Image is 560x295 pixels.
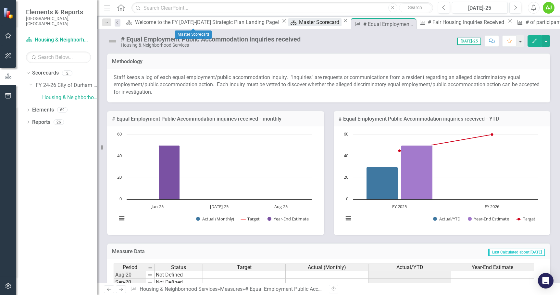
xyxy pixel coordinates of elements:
span: Period [123,265,137,270]
img: ClearPoint Strategy [3,7,15,19]
span: [DATE]-25 [457,38,481,45]
div: [DATE]-25 [454,4,506,12]
div: # Equal Employment Public Accommodation inquiries received [363,20,414,28]
text: Aug-25 [274,204,288,209]
text: Jun-25 [151,204,164,209]
button: Show Target [516,216,536,222]
button: Show Year-End Estimate [468,216,509,222]
div: 2 [62,70,72,76]
button: Show Year-End Estimate [268,216,309,222]
small: [GEOGRAPHIC_DATA], [GEOGRAPHIC_DATA] [26,16,91,27]
td: Not Defined [155,279,203,286]
img: 8DAGhfEEPCf229AAAAAElFTkSuQmCC [147,272,153,277]
text: 0 [346,196,348,202]
td: Sep-20 [114,279,146,286]
text: 0 [119,196,122,202]
div: Welcome to the FY [DATE]-[DATE] Strategic Plan Landing Page! [135,18,280,26]
div: Housing & Neighborhood Services [121,43,301,48]
button: Show Target [241,216,260,222]
text: FY 2026 [485,204,499,209]
a: Measures [220,286,243,292]
text: 60 [344,131,348,137]
a: Housing & Neighborhood Services [140,286,218,292]
span: Actual/YTD [396,265,423,270]
img: 8DAGhfEEPCf229AAAAAElFTkSuQmCC [148,265,153,270]
path: FY 2025 , 45. Target. [398,149,401,152]
button: Search [399,3,431,12]
h3: # Equal Employment Public Accommodation inquiries received - YTD [339,116,546,122]
a: FY 24-26 City of Durham Strategic Plan [36,82,97,89]
g: Year-End Estimate, series 3 of 3. Bar series with 3 bars. [159,135,281,200]
div: Chart. Highcharts interactive chart. [340,131,544,229]
button: Show Actual (Monthly) [196,216,234,222]
span: Search [408,5,422,10]
h3: Measure Data [112,249,270,254]
button: View chart menu, Chart [117,214,126,223]
a: Welcome to the FY [DATE]-[DATE] Strategic Plan Landing Page! [124,18,280,26]
text: FY 2025 [392,204,407,209]
a: Reports [32,119,50,126]
h3: # Equal Employment Public Accommodation inquiries received - monthly [112,116,319,122]
span: Actual (Monthly) [308,265,346,270]
span: Status [171,265,186,270]
text: [DATE]-25 [210,204,229,209]
a: Elements [32,106,54,114]
text: 40 [117,153,122,159]
a: Scorecards [32,69,59,77]
a: # Fair Housing Inquiries Received [417,18,506,26]
div: Open Intercom Messenger [538,273,554,289]
text: 20 [117,174,122,180]
div: 69 [57,107,68,113]
input: Search ClearPoint... [131,2,433,14]
div: Chart. Highcharts interactive chart. [114,131,317,229]
span: Staff keeps a log of each equal employment/public accommodation inquiry. "Inquiries" are requests... [114,74,540,95]
img: 8DAGhfEEPCf229AAAAAElFTkSuQmCC [147,280,153,285]
span: Target [237,265,252,270]
span: Year-End Estimate [472,265,513,270]
path: Jun-25, 50. Year-End Estimate. [159,145,180,199]
input: Search Below... [26,52,91,63]
svg: Interactive chart [114,131,315,229]
div: # Equal Employment Public Accommodation inquiries received [121,36,301,43]
div: » » [130,286,324,293]
button: View chart menu, Chart [344,214,353,223]
div: # Fair Housing Inquiries Received [428,18,506,26]
div: 26 [54,119,64,125]
td: Not Defined [155,271,203,279]
svg: Interactive chart [340,131,541,229]
path: FY 2026, 60. Target. [491,133,493,136]
button: Show Actual/YTD [433,216,460,222]
button: [DATE]-25 [452,2,508,14]
span: Elements & Reports [26,8,91,16]
td: Aug-20 [114,271,146,279]
button: AJ [543,2,554,14]
div: Master Scorecard [299,18,341,26]
h3: Methodology [112,59,545,65]
a: Housing & Neighborhood Services [42,94,97,101]
img: Not Defined [107,36,118,46]
g: Year-End Estimate, series 2 of 3. Bar series with 2 bars. [401,135,492,200]
text: 40 [344,153,348,159]
a: Master Scorecard [288,18,341,26]
path: FY 2025 , 30. Actual/YTD. [366,167,398,199]
text: 20 [344,174,348,180]
a: Housing & Neighborhood Services [26,36,91,44]
div: # Equal Employment Public Accommodation inquiries received [245,286,389,292]
text: 60 [117,131,122,137]
g: Target, series 2 of 3. Line with 3 data points. [156,149,159,152]
div: Master Scorecard [175,30,212,39]
path: FY 2025 , 50. Year-End Estimate. [401,145,432,199]
span: Last Calculated about [DATE] [488,249,545,256]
